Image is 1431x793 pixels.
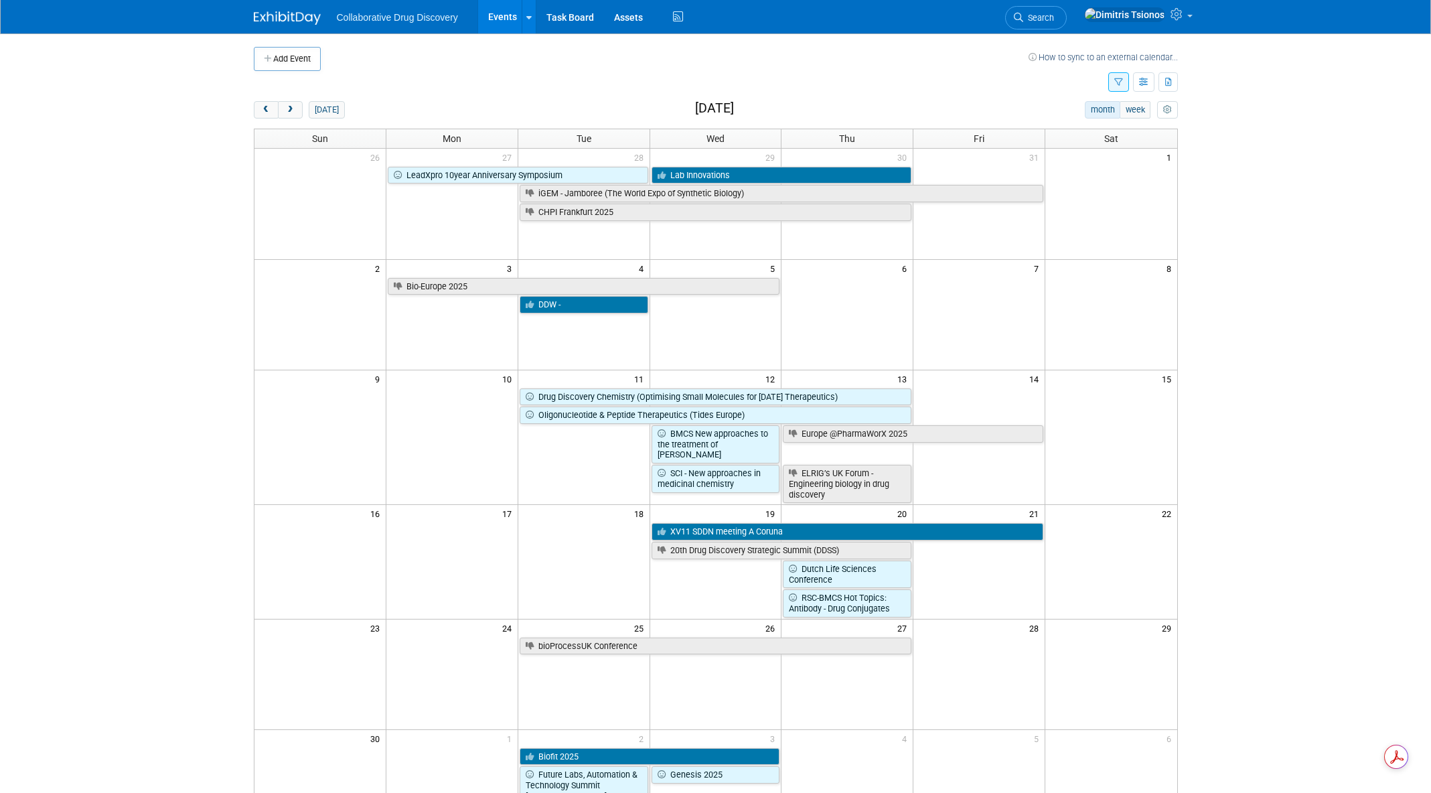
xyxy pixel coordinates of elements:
span: 26 [764,620,781,636]
img: Dimitris Tsionos [1084,7,1165,22]
a: Genesis 2025 [652,766,780,784]
a: RSC-BMCS Hot Topics: Antibody - Drug Conjugates [783,589,911,617]
span: 10 [501,370,518,387]
span: 2 [374,260,386,277]
span: 14 [1028,370,1045,387]
span: 27 [501,149,518,165]
span: Wed [706,133,725,144]
span: 9 [374,370,386,387]
span: Sat [1104,133,1118,144]
span: 29 [764,149,781,165]
span: 30 [896,149,913,165]
span: 16 [369,505,386,522]
span: Collaborative Drug Discovery [337,12,458,23]
span: 13 [896,370,913,387]
span: 6 [901,260,913,277]
a: XV11 SDDN meeting A Coruna [652,523,1044,540]
span: 7 [1033,260,1045,277]
span: 3 [506,260,518,277]
span: 3 [769,730,781,747]
span: 28 [633,149,650,165]
a: Europe @PharmaWorX 2025 [783,425,1043,443]
button: prev [254,101,279,119]
a: bioProcessUK Conference [520,638,912,655]
button: month [1085,101,1120,119]
span: 15 [1160,370,1177,387]
span: Sun [312,133,328,144]
button: Add Event [254,47,321,71]
span: Fri [974,133,984,144]
a: iGEM - Jamboree (The World Expo of Synthetic Biology) [520,185,1043,202]
span: 1 [1165,149,1177,165]
span: 8 [1165,260,1177,277]
span: 2 [637,730,650,747]
a: Dutch Life Sciences Conference [783,561,911,588]
span: 21 [1028,505,1045,522]
a: BMCS New approaches to the treatment of [PERSON_NAME] [652,425,780,463]
a: Search [1005,6,1067,29]
a: 20th Drug Discovery Strategic Summit (DDSS) [652,542,912,559]
button: week [1120,101,1150,119]
span: Tue [577,133,591,144]
span: 5 [769,260,781,277]
a: Oligonucleotide & Peptide Therapeutics (Tides Europe) [520,407,912,424]
span: 5 [1033,730,1045,747]
a: Drug Discovery Chemistry (Optimising Small Molecules for [DATE] Therapeutics) [520,388,912,406]
span: Search [1023,13,1054,23]
span: 12 [764,370,781,387]
span: 18 [633,505,650,522]
a: How to sync to an external calendar... [1029,52,1178,62]
a: Biofit 2025 [520,748,780,766]
a: LeadXpro 10year Anniversary Symposium [388,167,648,184]
button: [DATE] [309,101,344,119]
button: next [278,101,303,119]
span: 11 [633,370,650,387]
button: myCustomButton [1157,101,1177,119]
h2: [DATE] [695,101,734,116]
span: 27 [896,620,913,636]
span: 28 [1028,620,1045,636]
a: Bio-Europe 2025 [388,278,780,295]
span: 19 [764,505,781,522]
a: Lab Innovations [652,167,912,184]
span: 31 [1028,149,1045,165]
span: 30 [369,730,386,747]
i: Personalize Calendar [1163,106,1172,115]
a: DDW - [520,296,648,313]
span: 4 [901,730,913,747]
span: 17 [501,505,518,522]
span: 22 [1160,505,1177,522]
a: ELRIG’s UK Forum - Engineering biology in drug discovery [783,465,911,503]
span: 20 [896,505,913,522]
a: SCI - New approaches in medicinal chemistry [652,465,780,492]
span: Thu [839,133,855,144]
span: 1 [506,730,518,747]
span: 4 [637,260,650,277]
span: 6 [1165,730,1177,747]
a: CHPI Frankfurt 2025 [520,204,912,221]
span: 23 [369,620,386,636]
img: ExhibitDay [254,11,321,25]
span: 24 [501,620,518,636]
span: 26 [369,149,386,165]
span: 29 [1160,620,1177,636]
span: Mon [443,133,461,144]
span: 25 [633,620,650,636]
